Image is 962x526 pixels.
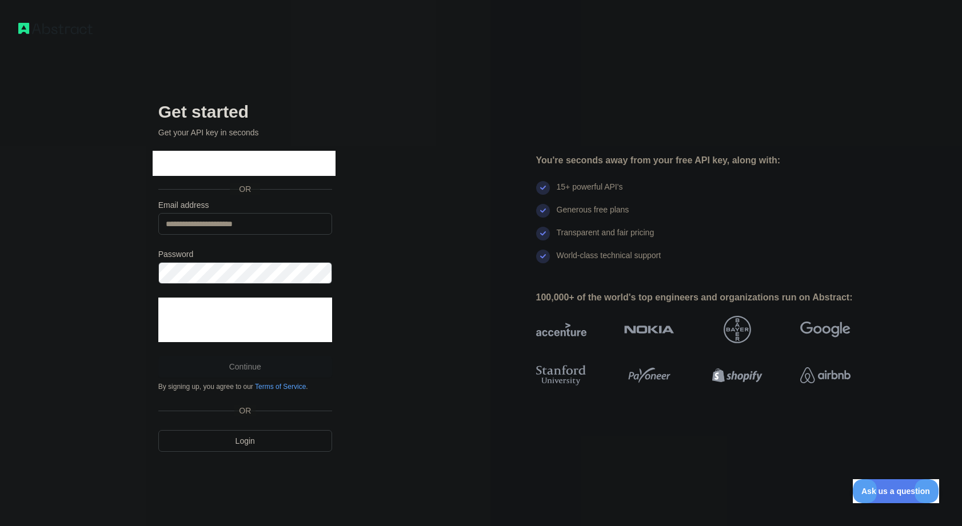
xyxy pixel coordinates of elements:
[158,356,332,378] button: Continue
[153,151,336,176] iframe: Botão "Fazer login com o Google"
[536,250,550,263] img: check mark
[255,383,306,391] a: Terms of Service
[158,430,332,452] a: Login
[536,181,550,195] img: check mark
[18,23,93,34] img: Workflow
[624,316,674,343] img: nokia
[158,127,332,138] p: Get your API key in seconds
[158,298,332,342] iframe: reCAPTCHA
[536,154,887,167] div: You're seconds away from your free API key, along with:
[557,250,661,272] div: World-class technical support
[557,181,623,204] div: 15+ powerful API's
[158,102,332,122] h2: Get started
[536,204,550,218] img: check mark
[724,316,751,343] img: bayer
[158,382,332,391] div: By signing up, you agree to our .
[853,479,939,503] iframe: Toggle Customer Support
[230,183,260,195] span: OR
[712,363,763,388] img: shopify
[800,316,851,343] img: google
[234,405,256,416] span: OR
[158,199,332,211] label: Email address
[800,363,851,388] img: airbnb
[624,363,674,388] img: payoneer
[557,227,654,250] div: Transparent and fair pricing
[536,227,550,240] img: check mark
[536,363,586,388] img: stanford university
[536,316,586,343] img: accenture
[158,248,332,260] label: Password
[557,204,629,227] div: Generous free plans
[536,291,887,304] div: 100,000+ of the world's top engineers and organizations run on Abstract:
